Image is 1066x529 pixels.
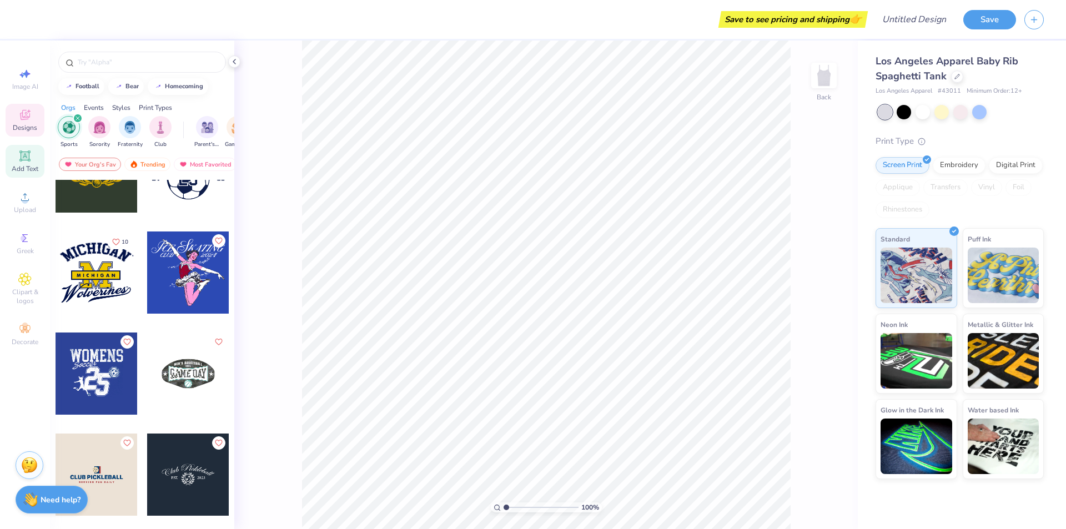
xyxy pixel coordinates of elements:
[174,158,237,171] div: Most Favorited
[118,140,143,149] span: Fraternity
[968,333,1039,389] img: Metallic & Glitter Ink
[88,116,110,149] button: filter button
[968,419,1039,474] img: Water based Ink
[124,158,170,171] div: Trending
[989,157,1043,174] div: Digital Print
[876,157,929,174] div: Screen Print
[114,83,123,90] img: trend_line.gif
[61,103,76,113] div: Orgs
[129,160,138,168] img: trending.gif
[154,121,167,134] img: Club Image
[212,436,225,450] button: Like
[93,121,106,134] img: Sorority Image
[58,78,104,95] button: football
[59,158,121,171] div: Your Org's Fav
[12,164,38,173] span: Add Text
[17,246,34,255] span: Greek
[149,116,172,149] div: filter for Club
[165,83,203,89] div: homecoming
[225,140,250,149] span: Game Day
[107,234,133,249] button: Like
[923,179,968,196] div: Transfers
[112,103,130,113] div: Styles
[14,205,36,214] span: Upload
[12,82,38,91] span: Image AI
[12,337,38,346] span: Decorate
[120,335,134,349] button: Like
[77,57,219,68] input: Try "Alpha"
[118,116,143,149] button: filter button
[881,233,910,245] span: Standard
[118,116,143,149] div: filter for Fraternity
[873,8,955,31] input: Untitled Design
[963,10,1016,29] button: Save
[971,179,1002,196] div: Vinyl
[201,121,214,134] img: Parent's Weekend Image
[61,140,78,149] span: Sports
[876,54,1018,83] span: Los Angeles Apparel Baby Rib Spaghetti Tank
[881,248,952,303] img: Standard
[968,233,991,245] span: Puff Ink
[881,319,908,330] span: Neon Ink
[88,116,110,149] div: filter for Sorority
[881,333,952,389] img: Neon Ink
[89,140,110,149] span: Sorority
[58,116,80,149] button: filter button
[64,83,73,90] img: trend_line.gif
[125,83,139,89] div: bear
[194,116,220,149] div: filter for Parent's Weekend
[120,436,134,450] button: Like
[41,495,81,505] strong: Need help?
[938,87,961,96] span: # 43011
[154,140,167,149] span: Club
[581,502,599,512] span: 100 %
[225,116,250,149] div: filter for Game Day
[13,123,37,132] span: Designs
[84,103,104,113] div: Events
[968,319,1033,330] span: Metallic & Glitter Ink
[881,404,944,416] span: Glow in the Dark Ink
[124,121,136,134] img: Fraternity Image
[212,335,225,349] button: Like
[194,140,220,149] span: Parent's Weekend
[968,404,1019,416] span: Water based Ink
[876,135,1044,148] div: Print Type
[1005,179,1032,196] div: Foil
[876,87,932,96] span: Los Angeles Apparel
[6,288,44,305] span: Clipart & logos
[149,116,172,149] button: filter button
[876,201,929,218] div: Rhinestones
[813,64,835,87] img: Back
[76,83,99,89] div: football
[212,234,225,248] button: Like
[58,116,80,149] div: filter for Sports
[232,121,244,134] img: Game Day Image
[148,78,208,95] button: homecoming
[721,11,865,28] div: Save to see pricing and shipping
[64,160,73,168] img: most_fav.gif
[817,92,831,102] div: Back
[876,179,920,196] div: Applique
[933,157,985,174] div: Embroidery
[881,419,952,474] img: Glow in the Dark Ink
[968,248,1039,303] img: Puff Ink
[225,116,250,149] button: filter button
[122,239,128,245] span: 10
[108,78,144,95] button: bear
[967,87,1022,96] span: Minimum Order: 12 +
[179,160,188,168] img: most_fav.gif
[194,116,220,149] button: filter button
[849,12,862,26] span: 👉
[154,83,163,90] img: trend_line.gif
[63,121,76,134] img: Sports Image
[139,103,172,113] div: Print Types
